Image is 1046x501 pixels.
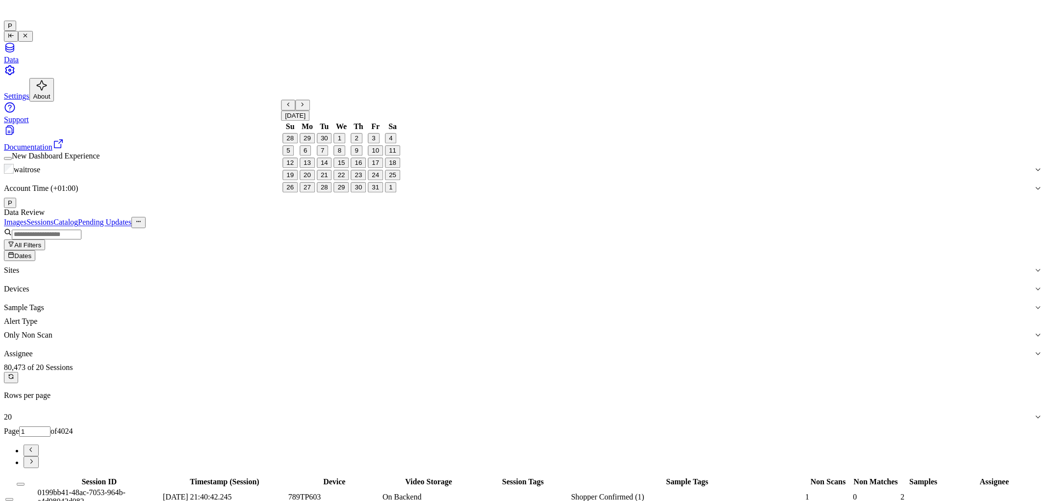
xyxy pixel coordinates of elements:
[51,427,73,435] span: of 4024
[296,100,310,110] button: Go to the Next Month
[351,183,366,193] button: Thursday, October 30th, 2025
[385,170,400,181] button: Saturday, October 25th, 2025
[4,21,16,31] button: P
[8,199,12,207] span: P
[300,146,311,156] button: Monday, October 6th, 2025
[334,158,349,168] button: Wednesday, October 15th, 2025
[368,133,379,144] button: Friday, October 3rd, 2025
[805,493,809,501] span: 1
[317,133,332,144] button: Tuesday, September 30th, 2025
[5,498,13,501] button: Select row
[78,218,131,227] a: Pending Updates
[334,133,345,144] button: Wednesday, October 1st, 2025
[384,122,401,132] th: Saturday
[317,183,332,193] button: Tuesday, October 28th, 2025
[281,121,402,194] table: October 2025
[53,218,78,227] a: Catalog
[300,170,315,181] button: Monday, October 20th, 2025
[300,158,315,168] button: Monday, October 13th, 2025
[282,158,298,168] button: Sunday, October 12th, 2025
[4,445,1042,468] nav: pagination
[4,239,45,250] button: All Filters
[163,493,231,501] span: [DATE] 21:40:42.245
[351,133,362,144] button: Thursday, October 2nd, 2025
[14,252,31,260] span: Dates
[18,31,32,42] button: Toggle Navigation
[385,158,400,168] button: Saturday, October 18th, 2025
[282,170,298,181] button: Sunday, October 19th, 2025
[351,122,367,132] th: Thursday
[4,102,1042,124] a: Support
[367,122,383,132] th: Friday
[805,477,851,487] th: Non Scans
[368,146,383,156] button: Friday, October 10th, 2025
[385,146,400,156] button: Saturday, October 11th, 2025
[4,391,1042,400] p: Rows per page
[368,170,383,181] button: Friday, October 24th, 2025
[334,170,349,181] button: Wednesday, October 22nd, 2025
[571,477,804,487] th: Sample Tags
[900,477,947,487] th: Samples
[317,146,328,156] button: Today, Tuesday, October 7th, 2025
[162,477,287,487] th: Timestamp (Session)
[26,218,53,227] a: Sessions
[853,493,857,501] span: 0
[4,218,26,227] a: Images
[281,111,309,121] button: [DATE]
[37,477,161,487] th: Session ID
[282,133,298,144] button: Sunday, September 28th, 2025
[901,493,905,501] span: 2
[385,183,396,193] button: Saturday, November 1st, 2025
[29,78,54,102] button: About
[317,170,332,181] button: Tuesday, October 21st, 2025
[351,158,366,168] button: Thursday, October 16th, 2025
[948,477,1041,487] th: Assignee
[282,122,298,132] th: Sunday
[8,22,12,29] span: P
[385,133,396,144] button: Saturday, October 4th, 2025
[4,31,18,42] button: Toggle Navigation
[282,146,294,156] button: Sunday, October 5th, 2025
[4,42,1042,64] a: Data
[24,445,39,456] button: Go to previous page
[852,477,899,487] th: Non Matches
[4,208,1042,217] div: Data Review
[4,427,19,435] span: Page
[17,483,25,486] button: Select all
[288,477,381,487] th: Device
[351,170,366,181] button: Thursday, October 23rd, 2025
[4,317,37,325] label: Alert Type
[282,183,298,193] button: Sunday, October 26th, 2025
[300,183,315,193] button: Monday, October 27th, 2025
[333,122,350,132] th: Wednesday
[4,124,1042,151] a: Documentation
[316,122,332,132] th: Tuesday
[476,477,569,487] th: Session Tags
[334,183,349,193] button: Wednesday, October 29th, 2025
[4,363,73,371] span: 80,473 of 20 Sessions
[4,198,16,208] button: P
[281,100,295,110] button: Go to the Previous Month
[351,146,362,156] button: Thursday, October 9th, 2025
[317,158,332,168] button: Tuesday, October 14th, 2025
[4,64,1042,100] a: Settings
[4,250,35,261] button: Dates
[368,183,383,193] button: Friday, October 31st, 2025
[4,152,1042,160] div: New Dashboard Experience
[382,477,475,487] th: Video Storage
[571,493,644,501] span: Shopper Confirmed (1)
[368,158,383,168] button: Friday, October 17th, 2025
[24,456,39,468] button: Go to next page
[299,122,315,132] th: Monday
[300,133,315,144] button: Monday, September 29th, 2025
[334,146,345,156] button: Wednesday, October 8th, 2025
